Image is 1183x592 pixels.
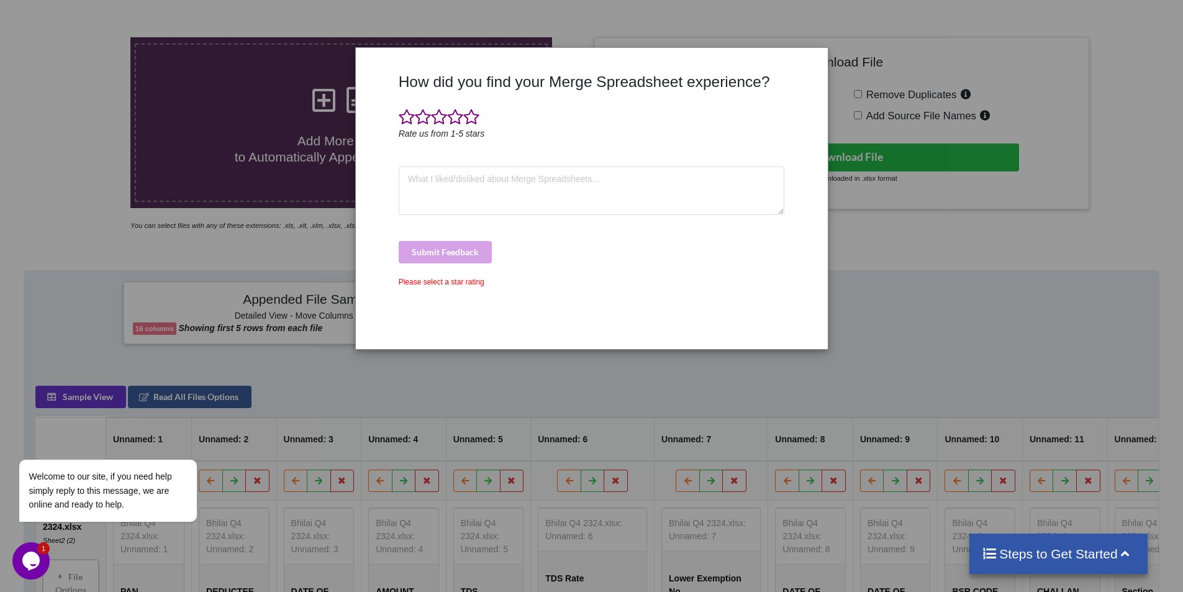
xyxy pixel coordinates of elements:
iframe: chat widget [12,542,52,580]
i: Rate us from 1-5 stars [399,129,485,139]
h3: How did you find your Merge Spreadsheet experience? [399,73,785,91]
div: Please select a star rating [399,276,785,288]
h4: Steps to Get Started [982,546,1135,562]
iframe: chat widget [12,347,236,536]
